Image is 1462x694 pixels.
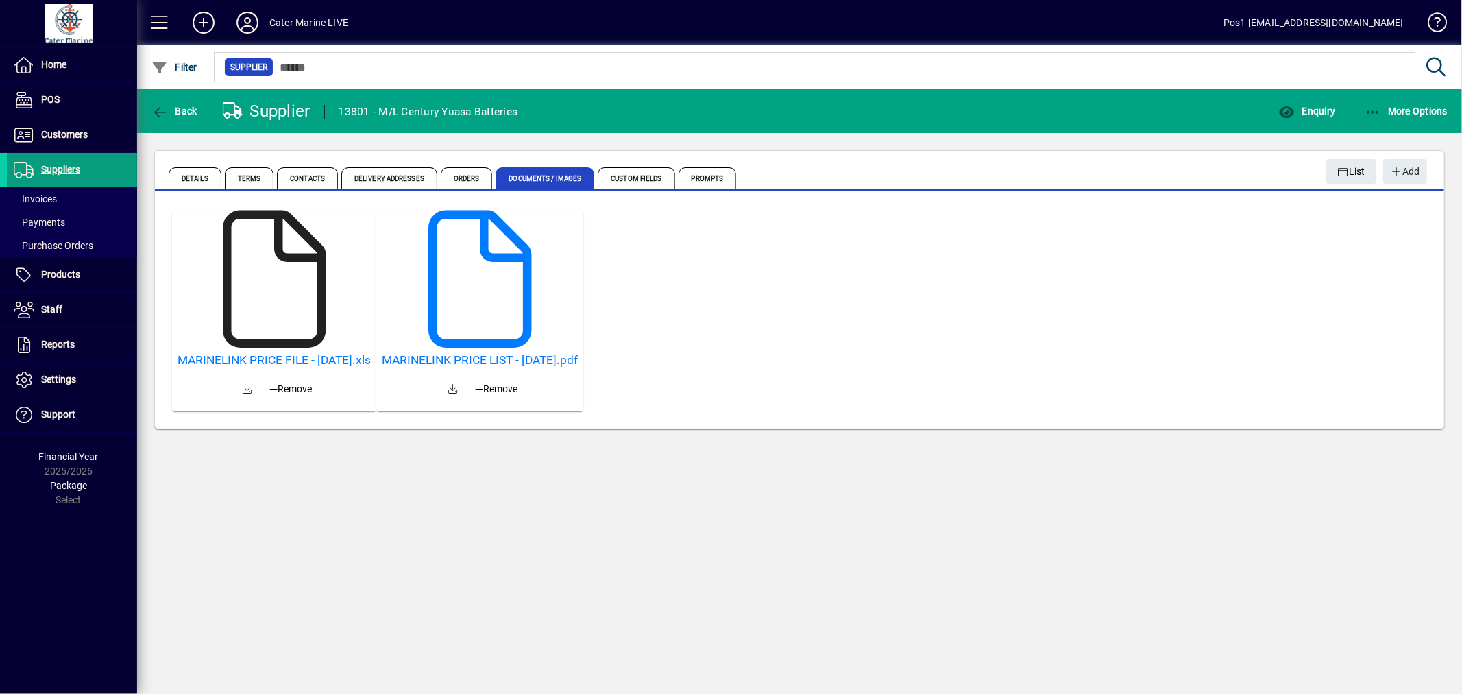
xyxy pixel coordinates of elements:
div: Supplier [223,100,310,122]
span: POS [41,94,60,105]
span: Documents / Images [496,167,594,189]
span: Details [169,167,221,189]
button: Remove [470,376,523,401]
span: Remove [269,382,312,396]
app-page-header-button: Back [137,99,212,123]
a: MARINELINK PRICE FILE - [DATE].xls [178,353,371,368]
span: Add [1390,160,1420,183]
a: Download [437,373,470,406]
a: Products [7,258,137,292]
span: Reports [41,339,75,350]
span: Payments [14,217,65,228]
button: List [1326,159,1377,184]
span: Contacts [277,167,338,189]
span: Custom Fields [598,167,674,189]
a: Settings [7,363,137,397]
button: Add [1383,159,1427,184]
span: Supplier [230,60,267,74]
a: Customers [7,118,137,152]
span: Invoices [14,193,57,204]
button: Enquiry [1275,99,1339,123]
span: Support [41,409,75,420]
span: More Options [1365,106,1448,117]
span: Filter [151,62,197,73]
a: Payments [7,211,137,234]
a: Staff [7,293,137,327]
span: Enquiry [1278,106,1335,117]
span: Settings [41,374,76,385]
span: Customers [41,129,88,140]
button: Profile [226,10,269,35]
span: Staff [41,304,62,315]
span: Terms [225,167,274,189]
span: Prompts [679,167,737,189]
span: Purchase Orders [14,240,93,251]
div: Cater Marine LIVE [269,12,348,34]
a: Support [7,398,137,432]
span: Products [41,269,80,280]
button: Add [182,10,226,35]
a: Download [231,373,264,406]
a: Home [7,48,137,82]
div: Pos1 [EMAIL_ADDRESS][DOMAIN_NAME] [1223,12,1404,34]
span: Remove [475,382,517,396]
button: Back [148,99,201,123]
a: Purchase Orders [7,234,137,257]
a: MARINELINK PRICE LIST - [DATE].pdf [382,353,578,368]
a: Reports [7,328,137,362]
button: Filter [148,55,201,80]
span: Home [41,59,66,70]
a: Knowledge Base [1417,3,1445,47]
a: POS [7,83,137,117]
span: Delivery Addresses [341,167,437,189]
a: Invoices [7,187,137,211]
button: More Options [1361,99,1452,123]
span: Suppliers [41,164,80,175]
span: List [1337,160,1366,183]
span: Orders [441,167,493,189]
div: 13801 - M/L Century Yuasa Batteries [339,101,518,123]
button: Remove [264,376,317,401]
span: Package [50,480,87,491]
span: Back [151,106,197,117]
span: Financial Year [39,451,99,462]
